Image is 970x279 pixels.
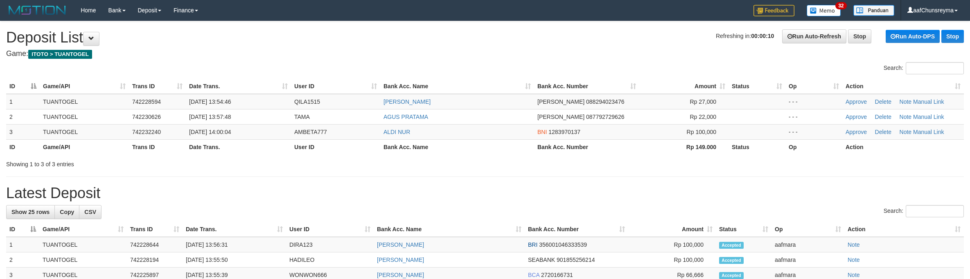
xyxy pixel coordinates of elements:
th: Bank Acc. Name [380,139,534,154]
span: Copy 2720166731 to clipboard [541,272,573,278]
span: Copy 901855256214 to clipboard [557,257,595,263]
span: [DATE] 14:00:04 [189,129,231,135]
a: Note [848,257,860,263]
span: [DATE] 13:57:48 [189,114,231,120]
th: Amount: activate to sort column ascending [639,79,729,94]
td: TUANTOGEL [40,94,129,109]
h4: Game: [6,50,964,58]
th: ID: activate to sort column descending [6,79,40,94]
a: [PERSON_NAME] [377,272,424,278]
span: Copy [60,209,74,215]
a: Run Auto-Refresh [782,29,846,43]
td: 1 [6,237,39,252]
a: Note [848,241,860,248]
a: Copy [54,205,79,219]
h1: Latest Deposit [6,185,964,201]
td: TUANTOGEL [40,124,129,139]
a: Note [900,129,912,135]
th: Action: activate to sort column ascending [844,222,964,237]
a: Delete [875,114,891,120]
span: [DATE] 13:54:46 [189,98,231,105]
a: Delete [875,129,891,135]
td: [DATE] 13:56:31 [183,237,286,252]
input: Search: [906,205,964,217]
a: Stop [848,29,871,43]
a: Manual Link [913,98,944,105]
th: Op: activate to sort column ascending [771,222,844,237]
span: 742228594 [132,98,161,105]
img: Feedback.jpg [753,5,794,16]
span: QILA1515 [294,98,320,105]
th: Trans ID [129,139,186,154]
a: Delete [875,98,891,105]
td: [DATE] 13:55:50 [183,252,286,268]
td: 742228194 [127,252,183,268]
th: Bank Acc. Number: activate to sort column ascending [525,222,628,237]
span: ITOTO > TUANTOGEL [28,50,92,59]
a: [PERSON_NAME] [383,98,431,105]
th: ID: activate to sort column descending [6,222,39,237]
th: Amount: activate to sort column ascending [628,222,716,237]
a: Approve [846,129,867,135]
span: 742232240 [132,129,161,135]
a: ALDI NUR [383,129,410,135]
th: Bank Acc. Name: activate to sort column ascending [374,222,525,237]
img: MOTION_logo.png [6,4,68,16]
td: DIRA123 [286,237,374,252]
div: Showing 1 to 3 of 3 entries [6,157,398,168]
a: Manual Link [913,114,944,120]
th: Game/API [40,139,129,154]
label: Search: [884,205,964,217]
span: Copy 1283970137 to clipboard [548,129,580,135]
a: [PERSON_NAME] [377,257,424,263]
a: Stop [941,30,964,43]
th: Action [842,139,964,154]
span: [PERSON_NAME] [537,114,584,120]
th: Op: activate to sort column ascending [785,79,842,94]
td: 3 [6,124,40,139]
span: AMBETA777 [294,129,327,135]
th: Game/API: activate to sort column ascending [40,79,129,94]
span: Rp 22,000 [690,114,716,120]
span: [PERSON_NAME] [537,98,584,105]
td: - - - [785,109,842,124]
h1: Deposit List [6,29,964,46]
span: 32 [835,2,846,9]
th: Rp 149.000 [639,139,729,154]
th: User ID: activate to sort column ascending [286,222,374,237]
span: 742230626 [132,114,161,120]
a: Note [848,272,860,278]
span: Rp 100,000 [687,129,716,135]
input: Search: [906,62,964,74]
th: Date Trans.: activate to sort column ascending [183,222,286,237]
td: HADILEO [286,252,374,268]
td: TUANTOGEL [39,252,127,268]
th: Date Trans.: activate to sort column ascending [186,79,291,94]
span: TAMA [294,114,310,120]
th: User ID: activate to sort column ascending [291,79,380,94]
span: Accepted [719,272,744,279]
a: [PERSON_NAME] [377,241,424,248]
td: aafmara [771,252,844,268]
th: User ID [291,139,380,154]
span: Accepted [719,242,744,249]
span: Show 25 rows [11,209,50,215]
a: AGUS PRATAMA [383,114,428,120]
img: Button%20Memo.svg [807,5,841,16]
a: Run Auto-DPS [886,30,940,43]
td: - - - [785,94,842,109]
span: SEABANK [528,257,555,263]
span: Copy 087792729626 to clipboard [586,114,624,120]
span: Rp 27,000 [690,98,716,105]
th: Action: activate to sort column ascending [842,79,964,94]
td: - - - [785,124,842,139]
a: Note [900,98,912,105]
th: Status: activate to sort column ascending [716,222,771,237]
img: panduan.png [853,5,894,16]
td: 2 [6,109,40,124]
a: Manual Link [913,129,944,135]
a: Approve [846,114,867,120]
span: BRI [528,241,537,248]
td: aafmara [771,237,844,252]
td: TUANTOGEL [39,237,127,252]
